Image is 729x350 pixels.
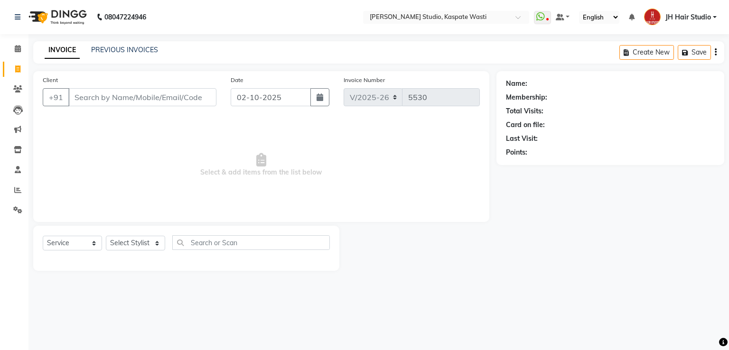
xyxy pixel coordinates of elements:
img: JH Hair Studio [644,9,661,25]
input: Search or Scan [172,235,330,250]
div: Membership: [506,92,547,102]
input: Search by Name/Mobile/Email/Code [68,88,216,106]
span: JH Hair Studio [665,12,711,22]
div: Points: [506,147,527,157]
div: Total Visits: [506,106,543,116]
button: +91 [43,88,69,106]
label: Client [43,76,58,84]
label: Invoice Number [344,76,385,84]
img: logo [24,4,89,30]
a: INVOICE [45,42,80,59]
button: Save [678,45,711,60]
span: Select & add items from the list below [43,118,480,212]
div: Name: [506,79,527,89]
label: Date [231,76,243,84]
div: Card on file: [506,120,545,130]
a: PREVIOUS INVOICES [91,46,158,54]
button: Create New [619,45,674,60]
div: Last Visit: [506,134,538,144]
b: 08047224946 [104,4,146,30]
